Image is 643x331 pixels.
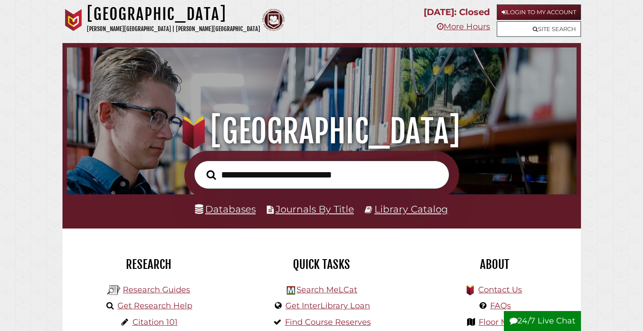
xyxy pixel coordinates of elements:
[107,284,121,297] img: Hekman Library Logo
[242,257,401,272] h2: Quick Tasks
[424,4,490,20] p: [DATE]: Closed
[490,301,511,311] a: FAQs
[287,286,295,295] img: Hekman Library Logo
[478,285,522,295] a: Contact Us
[296,285,357,295] a: Search MeLCat
[87,24,260,34] p: [PERSON_NAME][GEOGRAPHIC_DATA] | [PERSON_NAME][GEOGRAPHIC_DATA]
[207,169,216,180] i: Search
[497,21,581,37] a: Site Search
[69,257,229,272] h2: Research
[415,257,574,272] h2: About
[437,22,490,32] a: More Hours
[202,168,221,182] button: Search
[62,9,85,31] img: Calvin University
[117,301,192,311] a: Get Research Help
[195,203,256,215] a: Databases
[87,4,260,24] h1: [GEOGRAPHIC_DATA]
[497,4,581,20] a: Login to My Account
[479,317,522,327] a: Floor Maps
[285,301,370,311] a: Get InterLibrary Loan
[262,9,284,31] img: Calvin Theological Seminary
[285,317,371,327] a: Find Course Reserves
[132,317,178,327] a: Citation 101
[374,203,448,215] a: Library Catalog
[123,285,190,295] a: Research Guides
[276,203,354,215] a: Journals By Title
[76,112,567,151] h1: [GEOGRAPHIC_DATA]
